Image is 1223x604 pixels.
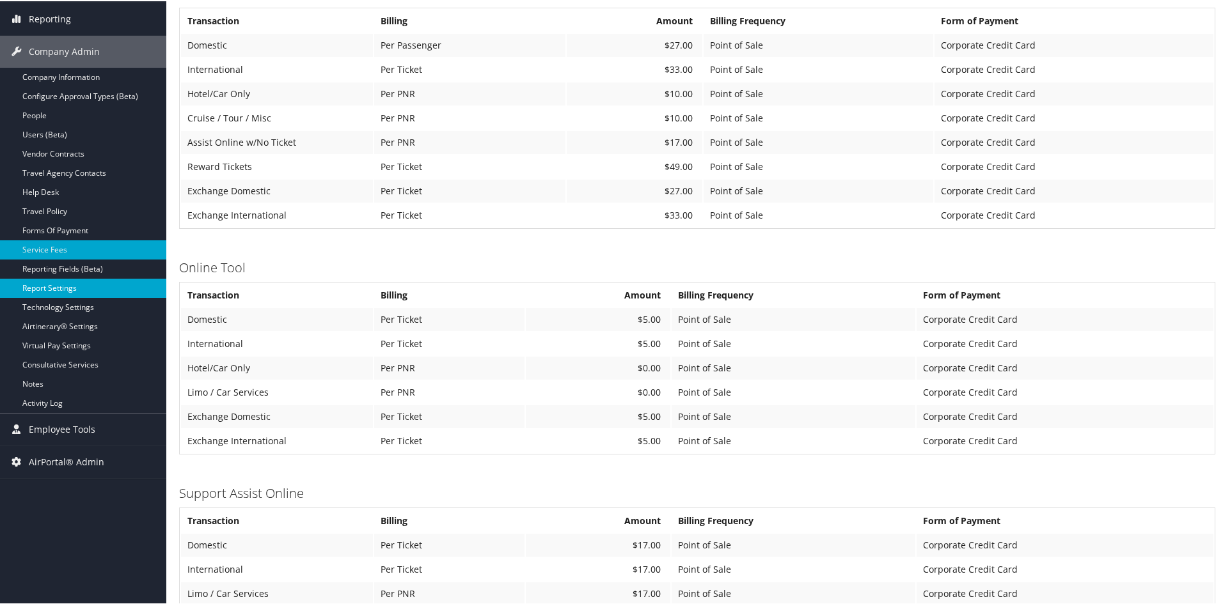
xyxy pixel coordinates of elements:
th: Amount [526,508,670,531]
td: Point of Sale [704,178,933,201]
td: Cruise / Tour / Misc [181,105,373,128]
td: $0.00 [526,380,670,403]
td: Point of Sale [672,557,915,580]
td: $10.00 [567,105,703,128]
td: Corporate Credit Card [935,105,1213,128]
td: Point of Sale [672,380,915,403]
td: Per PNR [374,81,565,104]
td: $17.00 [526,532,670,555]
td: International [181,557,373,580]
td: Point of Sale [704,105,933,128]
th: Form of Payment [917,508,1213,531]
td: Per Passenger [374,33,565,56]
td: Per Ticket [374,331,525,354]
td: $5.00 [526,428,670,451]
td: Per Ticket [374,557,525,580]
td: Exchange Domestic [181,404,373,427]
td: Limo / Car Services [181,380,373,403]
th: Billing Frequency [704,8,933,31]
td: Point of Sale [672,404,915,427]
td: Point of Sale [672,532,915,555]
td: Point of Sale [704,203,933,226]
td: Corporate Credit Card [917,557,1213,580]
td: Hotel/Car Only [181,355,373,378]
td: Corporate Credit Card [917,581,1213,604]
td: Exchange International [181,203,373,226]
th: Transaction [181,508,373,531]
th: Transaction [181,8,373,31]
th: Amount [567,8,703,31]
th: Billing [374,508,525,531]
td: Per Ticket [374,307,525,330]
td: Corporate Credit Card [917,380,1213,403]
th: Transaction [181,283,373,306]
h3: Online Tool [179,258,1215,275]
span: Company Admin [29,35,100,66]
td: Per Ticket [374,532,525,555]
td: Corporate Credit Card [935,154,1213,177]
th: Billing Frequency [672,508,915,531]
td: Point of Sale [704,57,933,80]
td: Per Ticket [374,178,565,201]
span: Employee Tools [29,412,95,444]
td: $27.00 [567,178,703,201]
td: Point of Sale [704,81,933,104]
td: Corporate Credit Card [935,33,1213,56]
td: Domestic [181,532,373,555]
td: Per PNR [374,105,565,128]
td: Corporate Credit Card [935,57,1213,80]
td: Reward Tickets [181,154,373,177]
td: Point of Sale [672,428,915,451]
th: Form of Payment [917,283,1213,306]
td: Exchange International [181,428,373,451]
td: $5.00 [526,331,670,354]
td: Hotel/Car Only [181,81,373,104]
td: Corporate Credit Card [917,532,1213,555]
td: $10.00 [567,81,703,104]
td: $17.00 [567,130,703,153]
td: Point of Sale [672,307,915,330]
td: Point of Sale [704,33,933,56]
td: Corporate Credit Card [917,307,1213,330]
h3: Support Assist Online [179,483,1215,501]
td: Corporate Credit Card [935,178,1213,201]
td: International [181,57,373,80]
th: Billing [374,8,565,31]
td: Per Ticket [374,154,565,177]
span: AirPortal® Admin [29,445,104,477]
td: Per Ticket [374,404,525,427]
td: $33.00 [567,203,703,226]
th: Billing [374,283,525,306]
td: Per PNR [374,355,525,378]
th: Amount [526,283,670,306]
td: Domestic [181,33,373,56]
td: $5.00 [526,307,670,330]
td: $5.00 [526,404,670,427]
span: Reporting [29,2,71,34]
td: Point of Sale [672,581,915,604]
td: Per PNR [374,581,525,604]
td: Per Ticket [374,57,565,80]
td: $27.00 [567,33,703,56]
td: Corporate Credit Card [917,404,1213,427]
td: $17.00 [526,581,670,604]
td: Corporate Credit Card [917,428,1213,451]
td: Corporate Credit Card [935,130,1213,153]
td: Per PNR [374,130,565,153]
td: $49.00 [567,154,703,177]
th: Billing Frequency [672,283,915,306]
td: Point of Sale [672,355,915,378]
td: Assist Online w/No Ticket [181,130,373,153]
td: Per Ticket [374,203,565,226]
td: $0.00 [526,355,670,378]
td: Point of Sale [704,130,933,153]
th: Form of Payment [935,8,1213,31]
td: Limo / Car Services [181,581,373,604]
td: Corporate Credit Card [935,81,1213,104]
td: Exchange Domestic [181,178,373,201]
td: Per PNR [374,380,525,403]
td: Corporate Credit Card [917,331,1213,354]
td: Corporate Credit Card [935,203,1213,226]
td: Point of Sale [704,154,933,177]
td: Domestic [181,307,373,330]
